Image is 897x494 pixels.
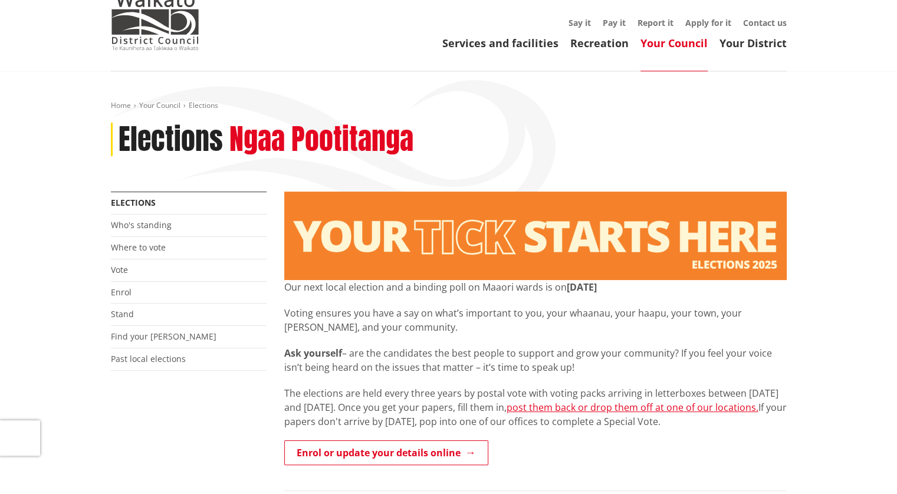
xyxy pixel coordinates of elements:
img: Elections - Website banner [284,192,787,280]
a: Your Council [640,36,708,50]
a: Services and facilities [442,36,558,50]
a: Say it [569,17,591,28]
a: Vote [111,264,128,275]
p: Our next local election and a binding poll on Maaori wards is on [284,280,787,294]
h1: Elections [119,123,223,157]
a: Enrol or update your details online [284,440,488,465]
a: Where to vote [111,242,166,253]
a: Who's standing [111,219,172,230]
strong: Ask yourself [284,347,342,360]
span: Elections [189,100,218,110]
a: Report it [638,17,673,28]
strong: [DATE] [567,281,597,294]
a: Past local elections [111,353,186,364]
a: Contact us [743,17,787,28]
a: Enrol [111,286,132,298]
a: Elections [111,197,156,208]
p: The elections are held every three years by postal vote with voting packs arriving in letterboxes... [284,386,787,429]
p: Voting ensures you have a say on what’s important to you, your whaanau, your haapu, your town, yo... [284,306,787,334]
p: – are the candidates the best people to support and grow your community? If you feel your voice i... [284,346,787,374]
a: post them back or drop them off at one of our locations. [507,401,758,414]
a: Pay it [603,17,626,28]
a: Recreation [570,36,629,50]
iframe: Messenger Launcher [843,444,885,487]
a: Stand [111,308,134,320]
nav: breadcrumb [111,101,787,111]
a: Your District [719,36,787,50]
a: Your Council [139,100,180,110]
a: Home [111,100,131,110]
a: Apply for it [685,17,731,28]
h2: Ngaa Pootitanga [229,123,413,157]
a: Find your [PERSON_NAME] [111,331,216,342]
